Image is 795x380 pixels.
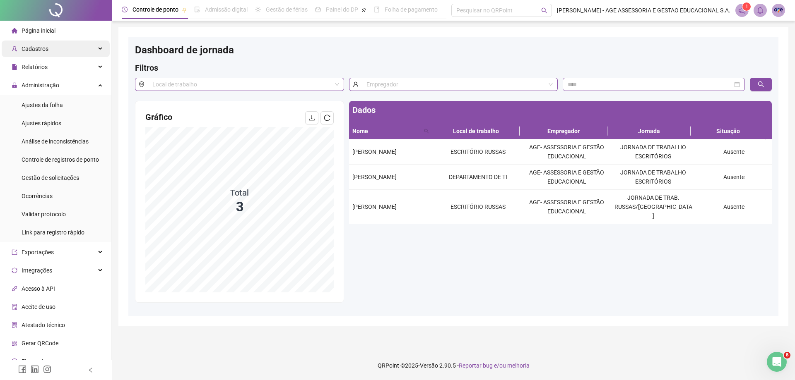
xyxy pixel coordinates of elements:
[12,46,17,52] span: user-add
[522,139,611,165] td: AGE- ASSESSORIA E GESTÃO EDUCACIONAL
[145,112,172,122] span: Gráfico
[12,249,17,255] span: export
[352,148,397,155] span: [PERSON_NAME]
[22,102,63,108] span: Ajustes da folha
[135,78,148,91] span: environment
[434,190,522,224] td: ESCRITÓRIO RUSSAS
[18,365,26,373] span: facebook
[522,165,611,190] td: AGE- ASSESSORIA E GESTÃO EDUCACIONAL
[43,365,51,373] span: instagram
[434,165,522,190] td: DEPARTAMENTO DE TI
[22,267,52,274] span: Integrações
[520,123,607,139] th: Empregador
[22,82,59,88] span: Administração
[22,285,55,292] span: Acesso à API
[424,129,429,134] span: search
[22,340,58,347] span: Gerar QRCode
[112,351,795,380] footer: QRPoint © 2025 - 2.90.5 -
[772,4,785,17] img: 45065
[122,7,128,12] span: clock-circle
[22,174,79,181] span: Gestão de solicitações
[205,6,248,13] span: Admissão digital
[22,156,99,163] span: Controle de registros de ponto
[22,249,54,256] span: Exportações
[12,28,17,33] span: home
[385,6,438,13] span: Folha de pagamento
[745,4,748,10] span: 1
[432,123,520,139] th: Local de trabalho
[12,64,17,70] span: file
[696,139,772,165] td: Ausente
[12,82,17,88] span: lock
[308,115,315,121] span: download
[767,352,787,372] iframe: Intercom live chat
[696,165,772,190] td: Ausente
[324,115,330,121] span: reload
[611,139,696,165] td: JORNADA DE TRABALHO ESCRITÓRIOS
[88,367,94,373] span: left
[361,7,366,12] span: pushpin
[326,6,358,13] span: Painel do DP
[12,322,17,328] span: solution
[22,27,55,34] span: Página inicial
[135,44,234,56] span: Dashboard de jornada
[352,105,376,115] span: Dados
[611,165,696,190] td: JORNADA DE TRABALHO ESCRITÓRIOS
[12,268,17,273] span: sync
[12,358,17,364] span: dollar
[742,2,751,11] sup: 1
[352,174,397,180] span: [PERSON_NAME]
[31,365,39,373] span: linkedin
[352,127,421,136] span: Nome
[135,63,158,73] span: Filtros
[12,286,17,292] span: api
[696,190,772,224] td: Ausente
[132,6,178,13] span: Controle de ponto
[434,139,522,165] td: ESCRITÓRIO RUSSAS
[22,358,48,365] span: Financeiro
[784,352,790,358] span: 8
[459,362,530,369] span: Reportar bug e/ou melhoria
[22,229,84,236] span: Link para registro rápido
[22,304,55,310] span: Aceite de uso
[541,7,547,14] span: search
[756,7,764,14] span: bell
[691,123,766,139] th: Situação
[22,64,48,70] span: Relatórios
[315,7,321,12] span: dashboard
[22,211,66,217] span: Validar protocolo
[522,190,611,224] td: AGE- ASSESSORIA E GESTÃO EDUCACIONAL
[12,304,17,310] span: audit
[420,362,438,369] span: Versão
[12,340,17,346] span: qrcode
[611,190,696,224] td: JORNADA DE TRAB. RUSSAS/[GEOGRAPHIC_DATA]
[22,45,48,52] span: Cadastros
[349,78,362,91] span: user
[738,7,746,14] span: notification
[22,193,53,199] span: Ocorrências
[182,7,187,12] span: pushpin
[22,138,89,145] span: Análise de inconsistências
[758,81,764,88] span: search
[607,123,691,139] th: Jornada
[374,7,380,12] span: book
[255,7,261,12] span: sun
[557,6,730,15] span: [PERSON_NAME] - AGE ASSESSORIA E GESTAO EDUCACIONAL S.A.
[194,7,200,12] span: file-done
[22,120,61,127] span: Ajustes rápidos
[352,203,397,210] span: [PERSON_NAME]
[422,125,431,137] span: search
[22,322,65,328] span: Atestado técnico
[266,6,308,13] span: Gestão de férias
